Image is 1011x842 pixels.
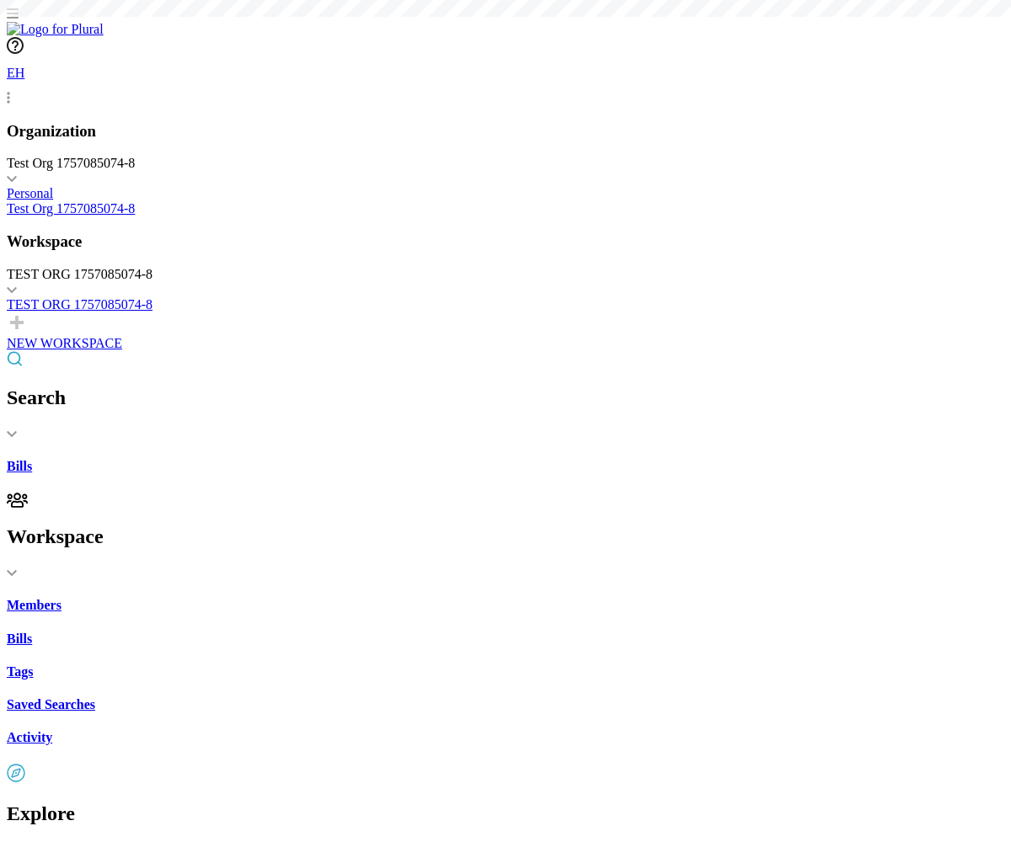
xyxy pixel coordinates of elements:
[7,631,1004,647] a: Bills
[7,386,1004,409] h2: Search
[7,201,1004,216] a: Test Org 1757085074-8
[7,697,1004,712] a: Saved Searches
[7,297,1004,312] a: TEST ORG 1757085074-8
[7,598,1004,613] a: Members
[7,232,1004,251] h3: Workspace
[7,57,1004,105] a: EH
[7,336,1004,351] div: NEW WORKSPACE
[7,186,1004,201] a: Personal
[7,22,104,37] img: Logo for Plural
[7,730,1004,745] a: Activity
[7,312,1004,351] a: NEW WORKSPACE
[7,57,40,91] div: EH
[7,459,1004,474] a: Bills
[7,525,1004,548] h2: Workspace
[7,156,1004,171] div: Test Org 1757085074-8
[7,122,1004,141] h3: Organization
[7,267,1004,282] div: TEST ORG 1757085074-8
[7,802,1004,825] h2: Explore
[7,664,1004,679] a: Tags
